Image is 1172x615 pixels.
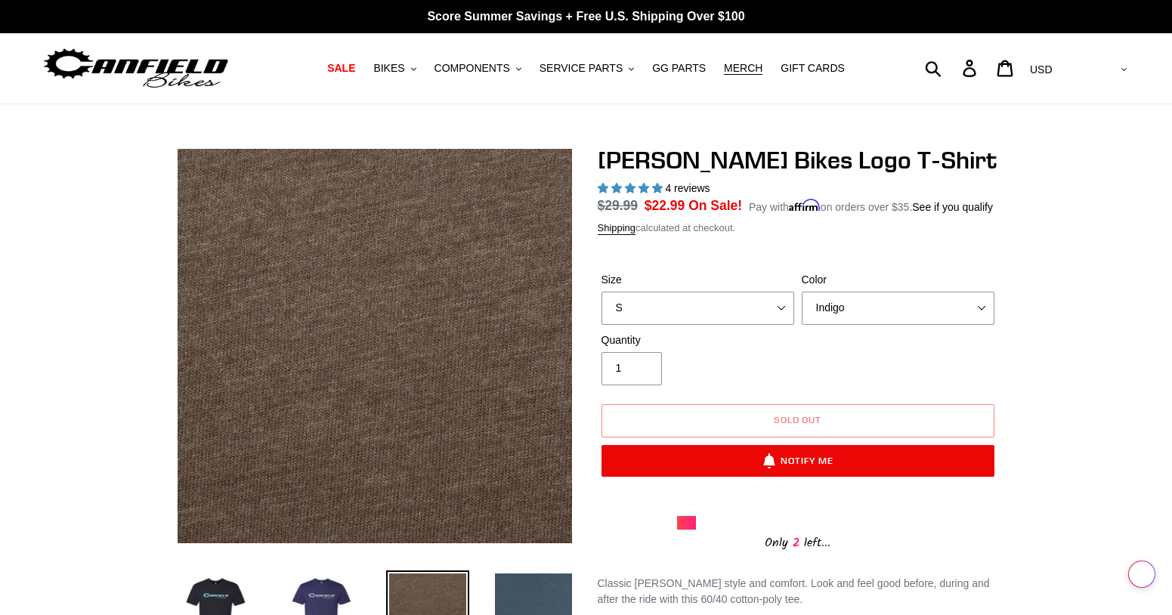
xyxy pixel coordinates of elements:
[427,58,529,79] button: COMPONENTS
[773,58,852,79] a: GIFT CARDS
[933,51,972,85] input: Search
[601,404,994,437] button: Sold out
[652,62,706,75] span: GG PARTS
[327,62,355,75] span: SALE
[645,58,713,79] a: GG PARTS
[802,272,994,288] label: Color
[688,196,742,215] span: On Sale!
[373,62,404,75] span: BIKES
[601,445,994,477] button: Notify Me
[665,182,710,194] span: 4 reviews
[540,62,623,75] span: SERVICE PARTS
[598,576,998,607] div: Classic [PERSON_NAME] style and comfort. Look and feel good before, during and after the ride wit...
[598,198,639,213] s: $29.99
[598,182,666,194] span: 5.00 stars
[42,45,230,92] img: Canfield Bikes
[781,62,845,75] span: GIFT CARDS
[320,58,363,79] a: SALE
[789,199,821,212] span: Affirm
[788,533,804,552] span: 2
[434,62,510,75] span: COMPONENTS
[598,221,998,236] div: calculated at checkout.
[532,58,642,79] button: SERVICE PARTS
[774,414,822,425] span: Sold out
[598,222,636,235] a: Shipping
[645,198,685,213] span: $22.99
[724,62,762,75] span: MERCH
[598,146,998,175] h1: [PERSON_NAME] Bikes Logo T-Shirt
[366,58,423,79] button: BIKES
[716,58,770,79] a: MERCH
[601,332,794,348] label: Quantity
[601,272,794,288] label: Size
[749,196,993,215] p: Pay with on orders over $35.
[912,201,993,213] a: See if you qualify - Learn more about Affirm Financing (opens in modal)
[677,530,919,553] div: Only left...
